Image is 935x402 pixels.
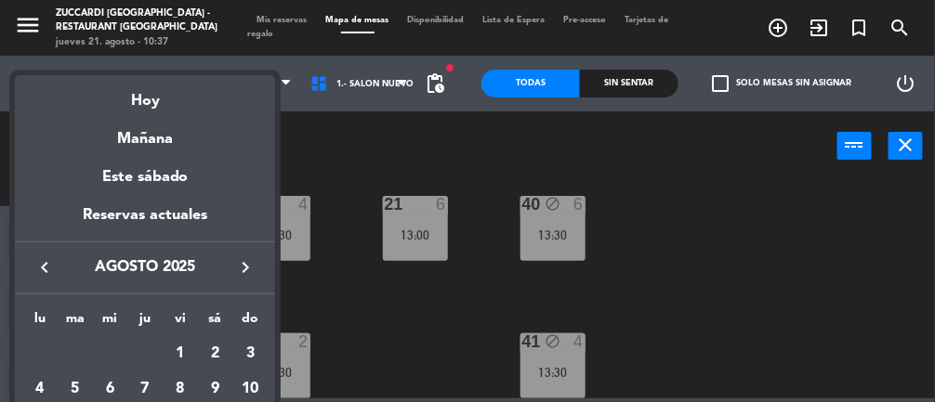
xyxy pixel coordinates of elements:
td: 1 de agosto de 2025 [163,336,198,371]
th: sábado [198,308,233,337]
td: 3 de agosto de 2025 [232,336,268,371]
div: Mañana [15,113,275,151]
td: AGO. [22,336,163,371]
div: 2 [200,338,231,370]
th: miércoles [93,308,128,337]
i: keyboard_arrow_left [33,256,56,279]
div: Hoy [15,75,275,113]
th: jueves [127,308,163,337]
div: Reservas actuales [15,203,275,241]
div: 3 [234,338,266,370]
th: viernes [163,308,198,337]
th: martes [58,308,93,337]
th: domingo [232,308,268,337]
button: keyboard_arrow_left [28,255,61,279]
i: keyboard_arrow_right [234,256,257,279]
div: Este sábado [15,151,275,203]
td: 2 de agosto de 2025 [198,336,233,371]
th: lunes [22,308,58,337]
button: keyboard_arrow_right [229,255,262,279]
span: agosto 2025 [61,255,229,279]
div: 1 [165,338,196,370]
